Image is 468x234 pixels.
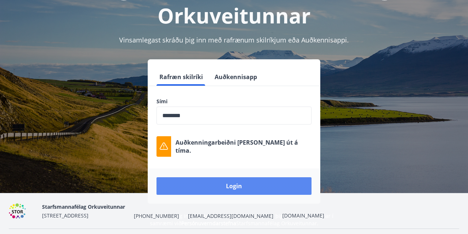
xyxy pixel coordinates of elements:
[188,212,273,220] span: [EMAIL_ADDRESS][DOMAIN_NAME]
[175,138,312,155] p: Auðkenningarbeiðni [PERSON_NAME] út á tíma.
[156,68,206,86] button: Rafræn skilríki
[156,177,312,195] button: Login
[212,68,260,86] button: Auðkennisapp
[282,212,324,219] a: [DOMAIN_NAME]
[134,212,179,220] span: [PHONE_NUMBER]
[42,212,88,219] span: [STREET_ADDRESS]
[119,36,349,44] span: Vinsamlegast skráðu þig inn með rafrænum skilríkjum eða Auðkennisappi.
[9,203,36,219] img: 6gDcfMXiVBXXG0H6U6eM60D7nPrsl9g1x4qDF8XG.png
[42,203,125,210] span: Starfsmannafélag Orkuveitunnar
[156,98,312,105] label: Sími
[181,220,236,227] a: Persónuverndarstefna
